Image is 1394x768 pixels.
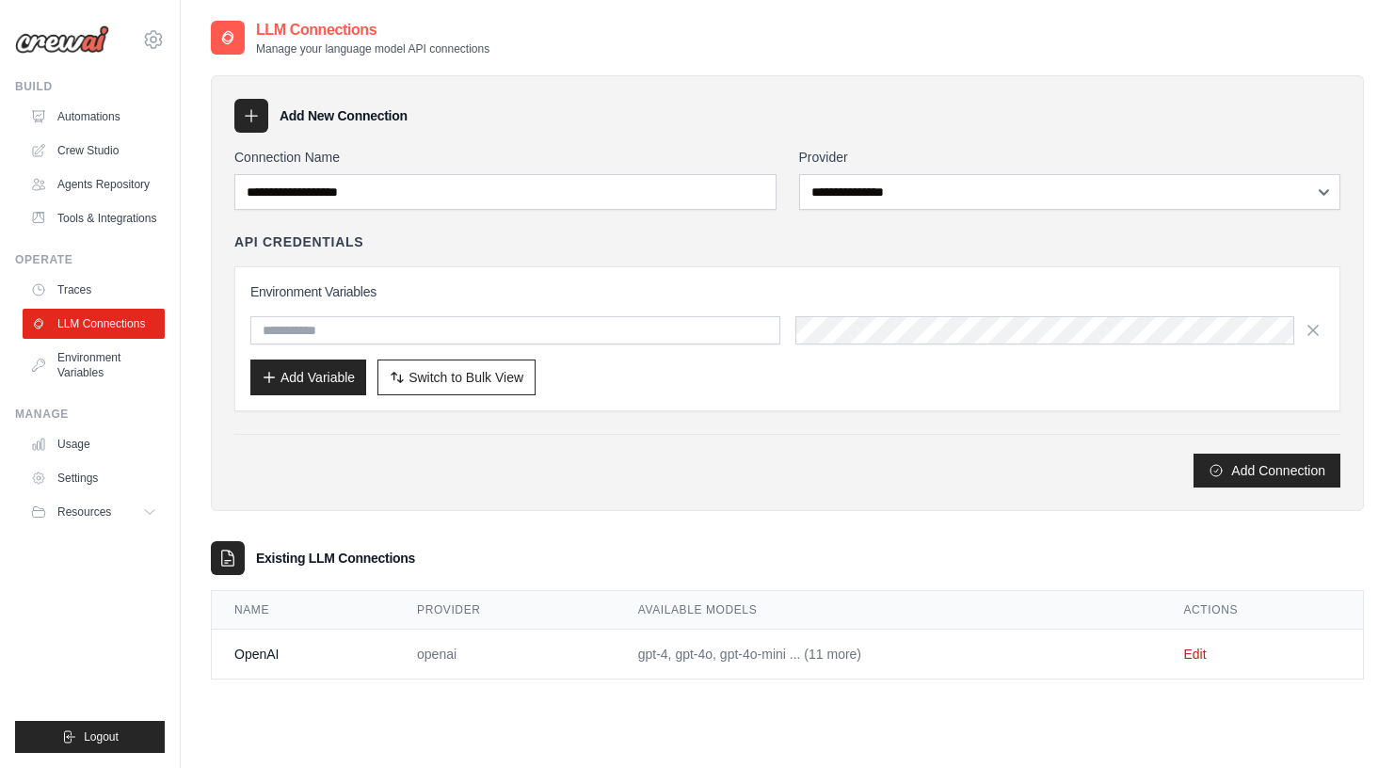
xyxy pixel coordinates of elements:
[250,282,1324,301] h3: Environment Variables
[799,148,1341,167] label: Provider
[212,591,394,630] th: Name
[377,360,536,395] button: Switch to Bulk View
[23,463,165,493] a: Settings
[23,102,165,132] a: Automations
[23,309,165,339] a: LLM Connections
[616,630,1162,680] td: gpt-4, gpt-4o, gpt-4o-mini ... (11 more)
[15,79,165,94] div: Build
[23,343,165,388] a: Environment Variables
[15,252,165,267] div: Operate
[15,721,165,753] button: Logout
[250,360,366,395] button: Add Variable
[256,41,489,56] p: Manage your language model API connections
[23,203,165,233] a: Tools & Integrations
[256,19,489,41] h2: LLM Connections
[234,232,363,251] h4: API Credentials
[23,275,165,305] a: Traces
[616,591,1162,630] th: Available Models
[234,148,777,167] label: Connection Name
[23,136,165,166] a: Crew Studio
[1194,454,1340,488] button: Add Connection
[15,25,109,54] img: Logo
[1184,647,1207,662] a: Edit
[394,630,616,680] td: openai
[212,630,394,680] td: OpenAI
[280,106,408,125] h3: Add New Connection
[394,591,616,630] th: Provider
[23,497,165,527] button: Resources
[84,729,119,744] span: Logout
[15,407,165,422] div: Manage
[23,169,165,200] a: Agents Repository
[57,504,111,520] span: Resources
[1162,591,1364,630] th: Actions
[23,429,165,459] a: Usage
[256,549,415,568] h3: Existing LLM Connections
[409,368,523,387] span: Switch to Bulk View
